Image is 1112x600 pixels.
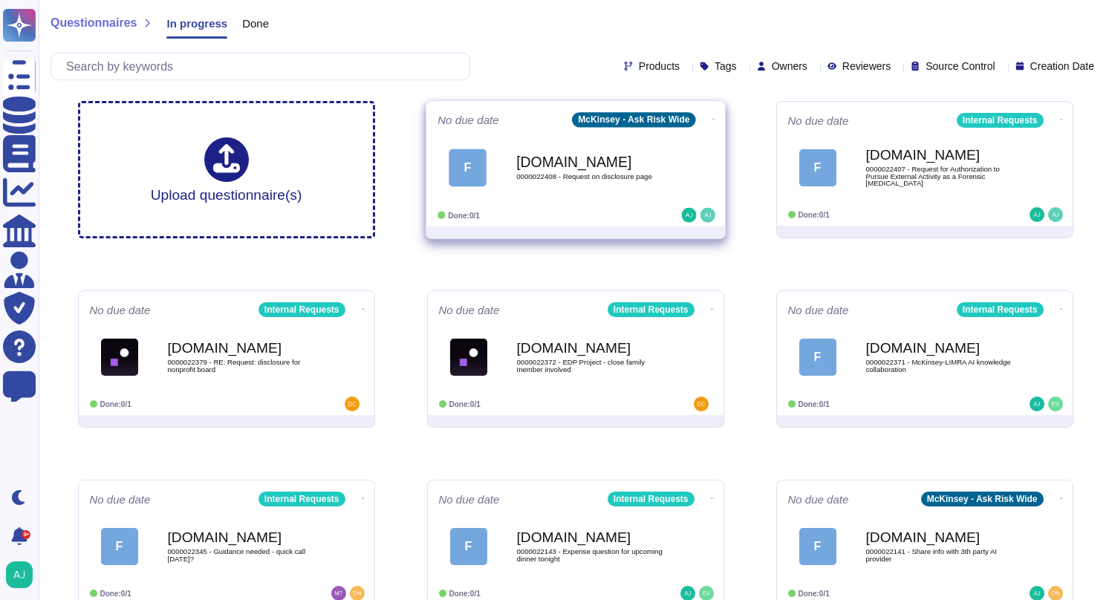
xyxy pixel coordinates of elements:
[572,112,695,127] div: McKinsey - Ask Risk Wide
[90,494,151,505] span: No due date
[439,494,500,505] span: No due date
[772,61,807,71] span: Owners
[866,530,1015,544] b: [DOMAIN_NAME]
[799,149,836,186] div: F
[100,400,131,408] span: Done: 0/1
[799,590,830,598] span: Done: 0/1
[681,208,696,223] img: user
[608,302,695,317] div: Internal Requests
[700,208,715,223] img: user
[799,211,830,219] span: Done: 0/1
[166,18,227,29] span: In progress
[788,304,849,316] span: No due date
[866,341,1015,355] b: [DOMAIN_NAME]
[259,302,345,317] div: Internal Requests
[517,548,666,562] span: 0000022143 - Expense question for upcoming dinner tonight
[799,528,836,565] div: F
[639,61,680,71] span: Products
[517,530,666,544] b: [DOMAIN_NAME]
[168,359,316,373] span: 0000022379 - RE: Request: disclosure for nonprofit board
[788,494,849,505] span: No due date
[100,590,131,598] span: Done: 0/1
[866,359,1015,373] span: 0000022371 - McKinsey-LIMRA AI knowledge collaboration
[450,339,487,376] img: Logo
[516,154,666,169] b: [DOMAIN_NAME]
[799,400,830,408] span: Done: 0/1
[921,492,1044,506] div: McKinsey - Ask Risk Wide
[242,18,269,29] span: Done
[517,341,666,355] b: [DOMAIN_NAME]
[259,492,345,506] div: Internal Requests
[438,114,499,125] span: No due date
[448,211,480,219] span: Done: 0/1
[22,530,30,539] div: 9+
[51,17,137,29] span: Questionnaires
[168,530,316,544] b: [DOMAIN_NAME]
[101,528,138,565] div: F
[439,304,500,316] span: No due date
[345,397,360,411] img: user
[799,339,836,376] div: F
[866,148,1015,162] b: [DOMAIN_NAME]
[926,61,995,71] span: Source Control
[842,61,891,71] span: Reviewers
[866,548,1015,562] span: 0000022141 - Share info with 3th party AI provider
[6,561,33,588] img: user
[1048,397,1063,411] img: user
[3,558,43,591] button: user
[449,149,487,186] div: F
[449,590,481,598] span: Done: 0/1
[516,173,666,180] span: 0000022408 - Request on disclosure page
[788,115,849,126] span: No due date
[168,548,316,562] span: 0000022345 - Guidance needed - quick call [DATE]?
[59,53,469,79] input: Search by keywords
[517,359,666,373] span: 0000022372 - EDP Project - close family member involved
[101,339,138,376] img: Logo
[694,397,709,411] img: user
[957,302,1044,317] div: Internal Requests
[1030,397,1044,411] img: user
[866,166,1015,187] span: 0000022407 - Request for Authorization to Pursue External Activity as a Forensic [MEDICAL_DATA]
[168,341,316,355] b: [DOMAIN_NAME]
[1048,207,1063,222] img: user
[450,528,487,565] div: F
[715,61,737,71] span: Tags
[1030,61,1094,71] span: Creation Date
[90,304,151,316] span: No due date
[449,400,481,408] span: Done: 0/1
[1030,207,1044,222] img: user
[957,113,1044,128] div: Internal Requests
[151,137,302,202] div: Upload questionnaire(s)
[608,492,695,506] div: Internal Requests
